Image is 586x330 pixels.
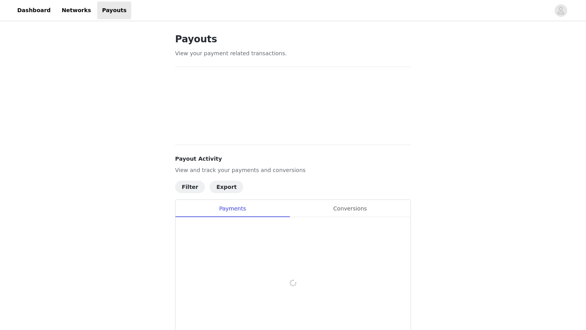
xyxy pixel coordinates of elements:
[175,181,205,193] button: Filter
[289,200,411,218] div: Conversions
[57,2,96,19] a: Networks
[210,181,243,193] button: Export
[175,166,411,174] p: View and track your payments and conversions
[13,2,55,19] a: Dashboard
[175,200,289,218] div: Payments
[175,49,411,58] p: View your payment related transactions.
[175,155,411,163] h4: Payout Activity
[175,32,411,46] h1: Payouts
[97,2,131,19] a: Payouts
[557,4,564,17] div: avatar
